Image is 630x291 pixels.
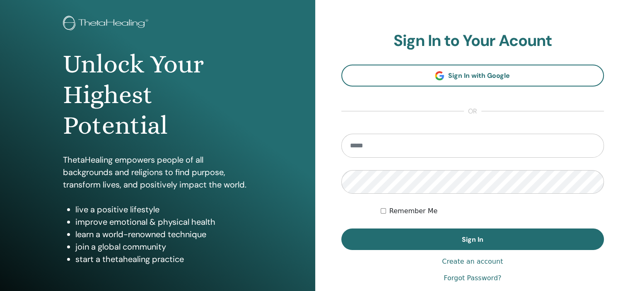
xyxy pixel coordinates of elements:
[448,71,510,80] span: Sign In with Google
[341,228,604,250] button: Sign In
[381,206,604,216] div: Keep me authenticated indefinitely or until I manually logout
[341,65,604,87] a: Sign In with Google
[442,257,503,267] a: Create an account
[75,228,252,240] li: learn a world-renowned technique
[63,49,252,141] h1: Unlock Your Highest Potential
[75,240,252,253] li: join a global community
[464,106,481,116] span: or
[341,31,604,51] h2: Sign In to Your Acount
[75,203,252,216] li: live a positive lifestyle
[75,216,252,228] li: improve emotional & physical health
[389,206,438,216] label: Remember Me
[462,235,483,244] span: Sign In
[75,253,252,265] li: start a thetahealing practice
[444,273,501,283] a: Forgot Password?
[63,154,252,191] p: ThetaHealing empowers people of all backgrounds and religions to find purpose, transform lives, a...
